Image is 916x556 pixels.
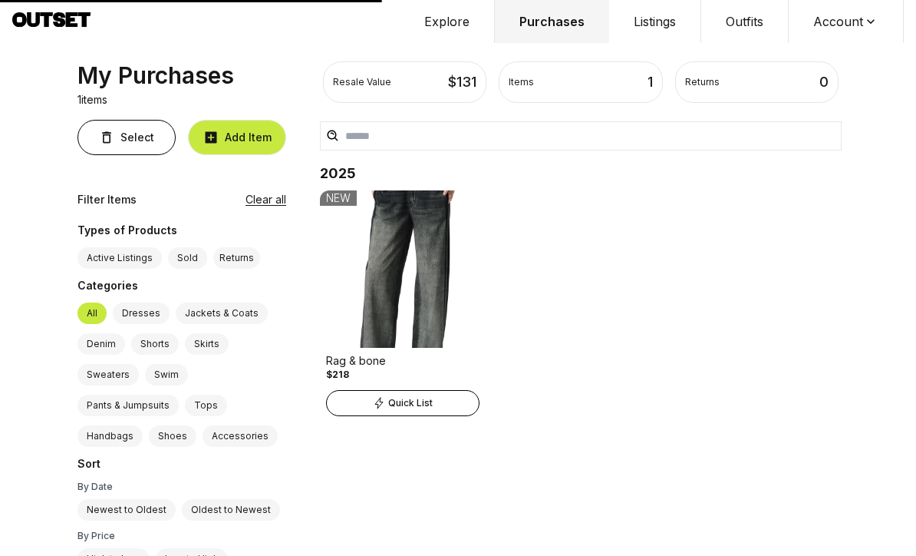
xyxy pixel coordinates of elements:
[176,303,268,324] label: Jackets & Coats
[77,120,176,155] button: Select
[77,303,107,324] label: All
[647,71,653,93] div: 1
[77,395,179,416] label: Pants & Jumpsuits
[388,397,433,409] span: Quick List
[149,425,196,447] label: Shoes
[185,395,227,416] label: Tops
[185,333,229,355] label: Skirts
[77,530,286,542] div: By Price
[326,369,349,381] div: $218
[77,278,286,296] div: Categories
[509,76,534,88] div: Items
[77,333,125,355] label: Denim
[77,364,139,386] label: Sweaters
[188,120,286,155] button: Add Item
[182,499,280,521] label: Oldest to Newest
[320,190,357,206] div: NEW
[77,92,107,108] p: 1 items
[326,353,479,369] div: Rag & bone
[213,247,260,269] button: Returns
[77,247,162,269] label: Active Listings
[77,481,286,493] div: By Date
[203,425,278,447] label: Accessories
[77,61,234,89] div: My Purchases
[320,190,486,416] a: Product ImageRag & bone$218NEWQuick List
[168,247,207,269] label: Sold
[448,71,476,93] div: $ 131
[320,163,842,184] h2: 2025
[320,387,486,416] a: Quick List
[145,364,188,386] label: Swim
[320,190,486,348] img: Product Image
[131,333,179,355] label: Shorts
[333,76,391,88] div: Resale Value
[77,456,286,475] div: Sort
[77,192,137,207] div: Filter Items
[77,425,143,447] label: Handbags
[77,223,286,241] div: Types of Products
[819,71,829,93] div: 0
[77,499,176,521] label: Newest to Oldest
[245,192,286,207] button: Clear all
[113,303,170,324] label: Dresses
[685,76,720,88] div: Returns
